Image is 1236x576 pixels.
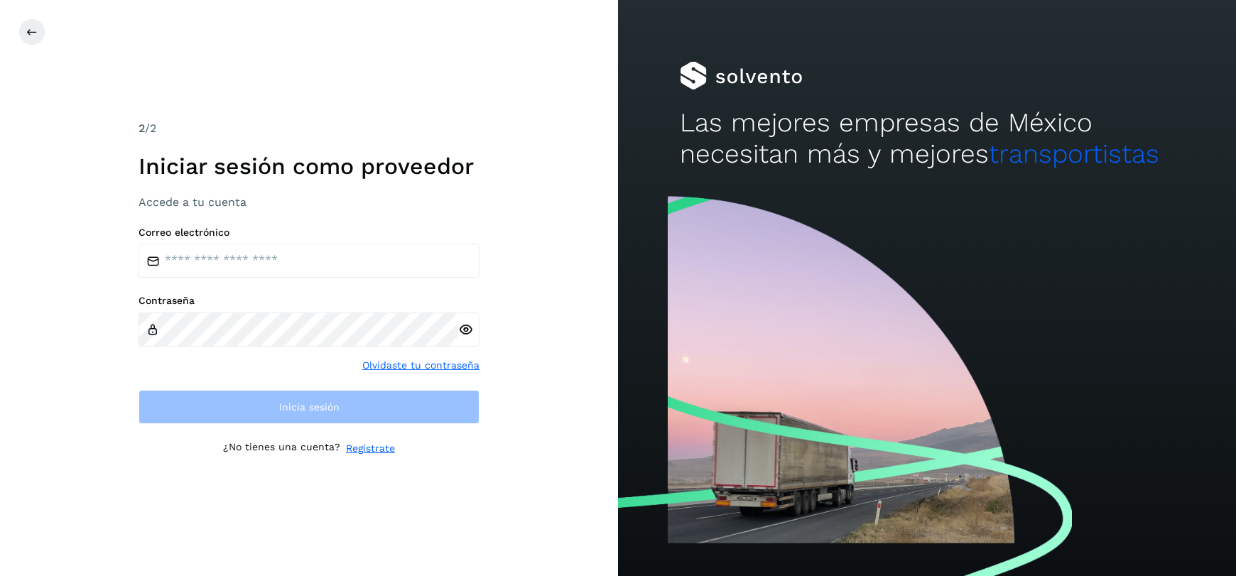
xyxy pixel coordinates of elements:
h2: Las mejores empresas de México necesitan más y mejores [680,107,1174,170]
span: Inicia sesión [279,402,340,412]
a: Olvidaste tu contraseña [362,358,479,373]
label: Contraseña [139,295,479,307]
p: ¿No tienes una cuenta? [223,441,340,456]
label: Correo electrónico [139,227,479,239]
button: Inicia sesión [139,390,479,424]
h3: Accede a tu cuenta [139,195,479,209]
h1: Iniciar sesión como proveedor [139,153,479,180]
span: transportistas [989,138,1159,169]
div: /2 [139,120,479,137]
span: 2 [139,121,145,135]
a: Regístrate [346,441,395,456]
